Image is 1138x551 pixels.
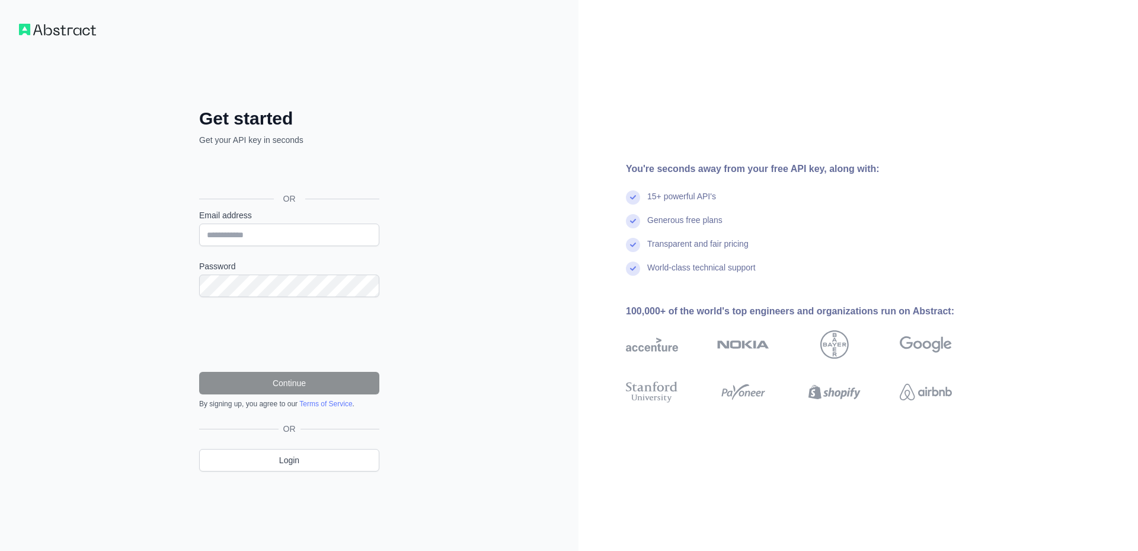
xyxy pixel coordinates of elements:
iframe: reCAPTCHA [199,311,379,358]
img: check mark [626,238,640,252]
h2: Get started [199,108,379,129]
img: payoneer [717,379,769,405]
div: 15+ powerful API's [647,190,716,214]
div: 100,000+ of the world's top engineers and organizations run on Abstract: [626,304,990,319]
label: Password [199,260,379,272]
img: bayer [820,330,849,359]
div: Transparent and fair pricing [647,238,749,262]
img: airbnb [900,379,952,405]
img: check mark [626,190,640,205]
span: OR [274,193,305,205]
img: check mark [626,214,640,228]
a: Login [199,449,379,472]
button: Continue [199,372,379,394]
div: World-class technical support [647,262,756,285]
div: You're seconds away from your free API key, along with: [626,162,990,176]
img: google [900,330,952,359]
img: stanford university [626,379,678,405]
p: Get your API key in seconds [199,134,379,146]
img: accenture [626,330,678,359]
img: check mark [626,262,640,276]
div: By signing up, you agree to our . [199,399,379,409]
div: Generous free plans [647,214,723,238]
a: Terms of Service [299,400,352,408]
img: nokia [717,330,769,359]
img: shopify [808,379,861,405]
label: Email address [199,209,379,221]
iframe: Bouton "Se connecter avec Google" [193,159,383,185]
span: OR [279,423,301,435]
img: Workflow [19,24,96,36]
